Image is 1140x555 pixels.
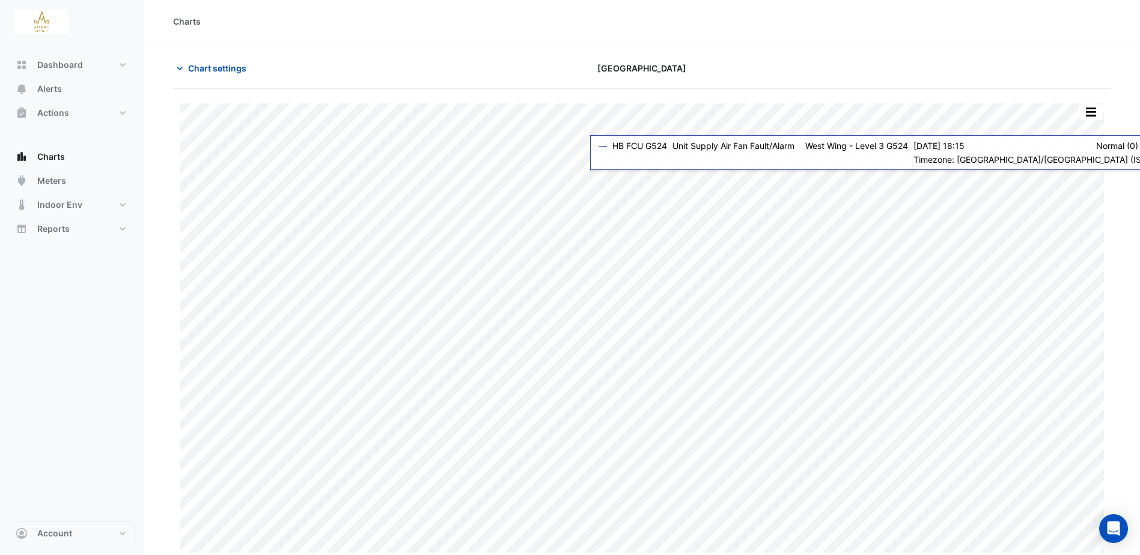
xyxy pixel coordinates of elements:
button: Chart settings [173,58,254,79]
app-icon: Charts [16,151,28,163]
img: Company Logo [14,10,69,34]
span: Meters [37,175,66,187]
span: Account [37,527,72,539]
button: Charts [10,145,135,169]
app-icon: Actions [16,107,28,119]
span: Actions [37,107,69,119]
button: More Options [1079,105,1103,120]
app-icon: Alerts [16,83,28,95]
div: Charts [173,15,201,28]
button: Dashboard [10,53,135,77]
button: Indoor Env [10,193,135,217]
button: Account [10,521,135,545]
button: Alerts [10,77,135,101]
span: Dashboard [37,59,83,71]
span: Reports [37,223,70,235]
div: Open Intercom Messenger [1099,514,1128,543]
app-icon: Dashboard [16,59,28,71]
span: Indoor Env [37,199,82,211]
app-icon: Meters [16,175,28,187]
span: [GEOGRAPHIC_DATA] [597,62,686,74]
app-icon: Reports [16,223,28,235]
button: Reports [10,217,135,241]
app-icon: Indoor Env [16,199,28,211]
span: Charts [37,151,65,163]
button: Actions [10,101,135,125]
span: Chart settings [188,62,246,74]
span: Alerts [37,83,62,95]
button: Meters [10,169,135,193]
